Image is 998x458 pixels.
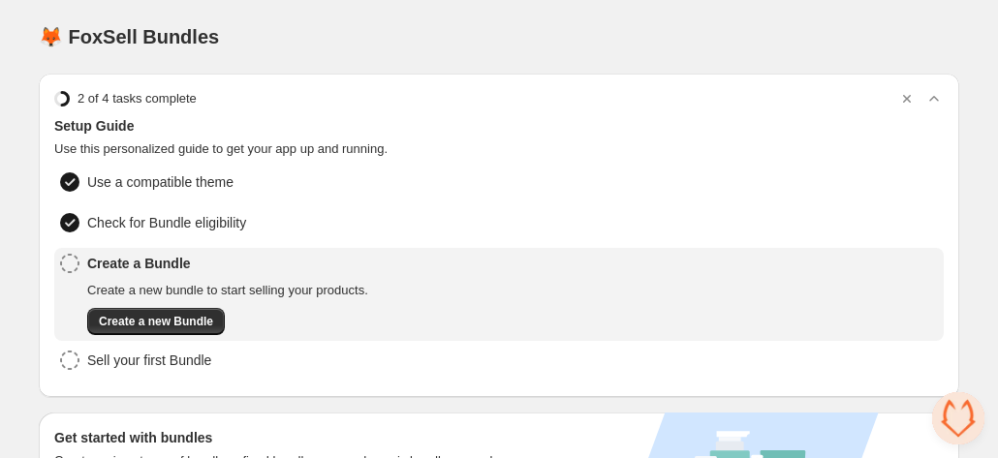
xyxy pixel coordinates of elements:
span: Setup Guide [54,116,944,136]
span: Create a new bundle to start selling your products. [87,281,368,300]
h1: 🦊 FoxSell Bundles [39,25,219,48]
span: Check for Bundle eligibility [87,213,246,232]
span: Sell your first Bundle [87,351,211,370]
button: Create a new Bundle [87,308,225,335]
span: 2 of 4 tasks complete [78,89,197,108]
span: Use a compatible theme [87,172,234,192]
div: Open chat [932,392,984,444]
span: Create a Bundle [87,254,368,273]
span: Use this personalized guide to get your app up and running. [54,139,944,159]
h3: Get started with bundles [54,428,536,447]
span: Create a new Bundle [99,314,213,329]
